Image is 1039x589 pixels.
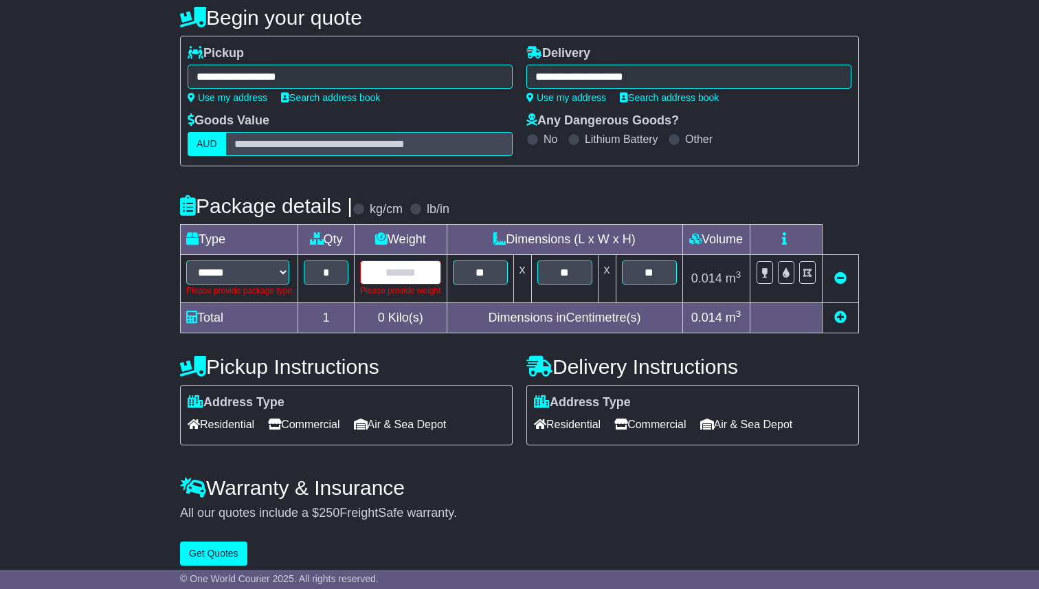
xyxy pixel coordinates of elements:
label: Pickup [188,46,244,61]
h4: Delivery Instructions [526,355,859,378]
span: © One World Courier 2025. All rights reserved. [180,573,379,584]
span: Air & Sea Depot [354,414,447,435]
label: Delivery [526,46,590,61]
div: All our quotes include a $ FreightSafe warranty. [180,506,859,521]
label: Address Type [534,395,631,410]
a: Search address book [281,92,380,103]
label: Address Type [188,395,284,410]
label: lb/in [427,202,449,217]
a: Use my address [188,92,267,103]
td: Weight [355,225,447,255]
label: Lithium Battery [585,133,658,146]
span: 0.014 [691,311,722,324]
span: m [726,271,741,285]
span: m [726,311,741,324]
td: x [513,255,531,303]
td: Kilo(s) [355,303,447,333]
td: Dimensions in Centimetre(s) [447,303,682,333]
h4: Pickup Instructions [180,355,513,378]
label: kg/cm [370,202,403,217]
td: Total [181,303,298,333]
span: 0 [378,311,385,324]
h4: Begin your quote [180,6,859,29]
span: Commercial [614,414,686,435]
a: Remove this item [834,271,847,285]
span: Commercial [268,414,339,435]
h4: Package details | [180,195,353,217]
span: Residential [188,414,254,435]
h4: Warranty & Insurance [180,476,859,499]
td: Volume [682,225,750,255]
label: Goods Value [188,113,269,129]
span: Air & Sea Depot [700,414,793,435]
label: No [544,133,557,146]
button: Get Quotes [180,542,247,566]
td: x [598,255,616,303]
sup: 3 [736,309,741,319]
label: AUD [188,132,226,156]
a: Add new item [834,311,847,324]
td: Qty [298,225,355,255]
a: Search address book [620,92,719,103]
td: Type [181,225,298,255]
td: 1 [298,303,355,333]
span: 0.014 [691,271,722,285]
sup: 3 [736,269,741,280]
div: Please provide package type [186,285,292,297]
span: 250 [319,506,339,520]
td: Dimensions (L x W x H) [447,225,682,255]
span: Residential [534,414,601,435]
label: Any Dangerous Goods? [526,113,679,129]
a: Use my address [526,92,606,103]
label: Other [685,133,713,146]
div: Please provide weight [360,285,440,297]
